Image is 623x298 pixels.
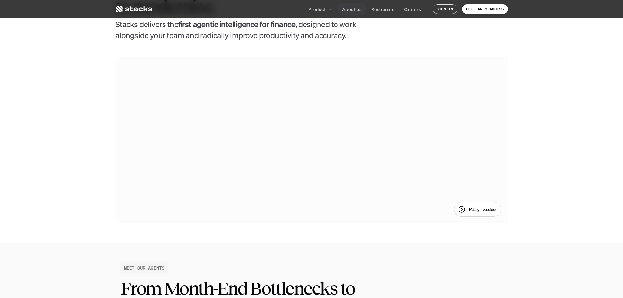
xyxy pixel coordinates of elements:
[437,7,453,11] p: SIGN IN
[371,6,394,13] p: Resources
[308,6,326,13] p: Product
[178,19,295,29] strong: first agentic intelligence for finance
[404,6,421,13] p: Careers
[342,6,362,13] p: About us
[400,3,425,15] a: Careers
[466,7,504,11] p: GET EARLY ACCESS
[462,4,508,14] a: GET EARLY ACCESS
[367,3,398,15] a: Resources
[124,264,164,271] h2: MEET OUR AGENTS
[469,206,496,213] p: Play video
[433,4,457,14] a: SIGN IN
[115,19,357,41] h4: Stacks delivers the , designed to work alongside your team and radically improve productivity and...
[338,3,366,15] a: About us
